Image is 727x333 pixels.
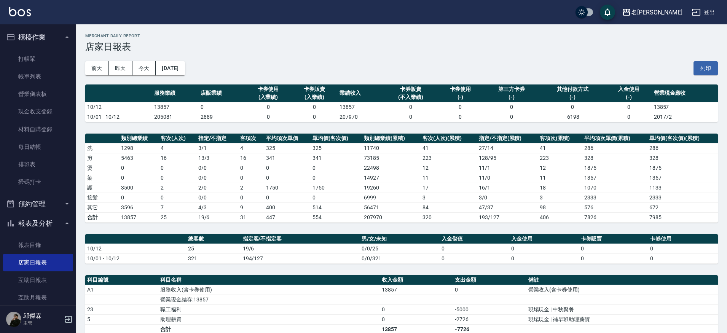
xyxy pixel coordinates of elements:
td: 193/127 [477,212,538,222]
td: 18 [538,183,582,193]
th: 卡券販賣 [579,234,649,244]
th: 單均價(客次價)(累積) [647,134,718,143]
button: [DATE] [156,61,185,75]
td: 223 [538,153,582,163]
td: 營業現金結存:13857 [158,295,380,304]
td: 3 / 1 [196,143,239,153]
td: 合計 [85,212,119,222]
td: -5000 [453,304,526,314]
td: 11740 [362,143,420,153]
td: 19/6 [196,212,239,222]
td: 1750 [264,183,311,193]
th: 營業現金應收 [652,84,718,102]
th: 支出金額 [453,275,526,285]
a: 店家日報表 [3,254,73,271]
td: 11 [538,173,582,183]
td: 0 [245,102,292,112]
td: -6198 [540,112,606,122]
td: 514 [311,202,362,212]
th: 指定/不指定 [196,134,239,143]
td: 7 [159,202,196,212]
th: 平均項次單價 [264,134,311,143]
button: 前天 [85,61,109,75]
button: 今天 [132,61,156,75]
td: 0 [540,102,606,112]
td: 447 [264,212,311,222]
td: 1875 [582,163,648,173]
table: a dense table [85,84,718,122]
td: 燙 [85,163,119,173]
td: 19260 [362,183,420,193]
td: 11 [421,173,477,183]
th: 類別總業績(累積) [362,134,420,143]
td: 41 [421,143,477,153]
td: 0/0/321 [360,253,440,263]
td: 672 [647,202,718,212]
td: 400 [264,202,311,212]
td: 0 [579,253,649,263]
td: 7826 [582,212,648,222]
td: 406 [538,212,582,222]
div: (-) [439,93,482,101]
h3: 店家日報表 [85,41,718,52]
td: 341 [311,153,362,163]
div: (-) [607,93,650,101]
th: 總客數 [186,234,241,244]
th: 收入金額 [380,275,453,285]
td: 0 / 0 [196,163,239,173]
th: 客次(人次) [159,134,196,143]
button: 昨天 [109,61,132,75]
th: 備註 [526,275,718,285]
td: 41 [538,143,582,153]
td: 0 [159,163,196,173]
td: 0 [380,304,453,314]
a: 互助月報表 [3,289,73,306]
td: 13857 [380,285,453,295]
td: 0 [437,112,484,122]
td: 0 [453,285,526,295]
td: 13857 [152,102,199,112]
th: 男/女/未知 [360,234,440,244]
td: 0 [384,112,437,122]
button: 列印 [694,61,718,75]
th: 單均價(客次價) [311,134,362,143]
td: 0 [509,244,579,253]
td: 服務收入(含卡券使用) [158,285,380,295]
div: (不入業績) [386,93,435,101]
td: 0 [606,112,652,122]
p: 主管 [23,320,62,327]
h2: Merchant Daily Report [85,33,718,38]
td: 84 [421,202,477,212]
td: A1 [85,285,158,295]
td: 194/127 [241,253,360,263]
td: 16 [159,153,196,163]
button: 名[PERSON_NAME] [619,5,686,20]
th: 類別總業績 [119,134,159,143]
td: 341 [264,153,311,163]
td: 護 [85,183,119,193]
td: 328 [582,153,648,163]
td: 1133 [647,183,718,193]
td: 201772 [652,112,718,122]
td: 554 [311,212,362,222]
td: 職工福利 [158,304,380,314]
td: 0 [437,102,484,112]
a: 報表目錄 [3,236,73,254]
td: 47 / 37 [477,202,538,212]
td: 0 [509,253,579,263]
td: 0 [483,112,539,122]
td: 25 [159,212,196,222]
th: 指定客/不指定客 [241,234,360,244]
td: 0 [311,193,362,202]
button: save [600,5,615,20]
td: 14927 [362,173,420,183]
td: 0 / 0 [196,193,239,202]
td: 染 [85,173,119,183]
td: 0 [440,244,509,253]
td: 1750 [311,183,362,193]
td: 3 [421,193,477,202]
div: (入業績) [293,93,336,101]
a: 每日結帳 [3,138,73,156]
th: 客項次(累積) [538,134,582,143]
td: 223 [421,153,477,163]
